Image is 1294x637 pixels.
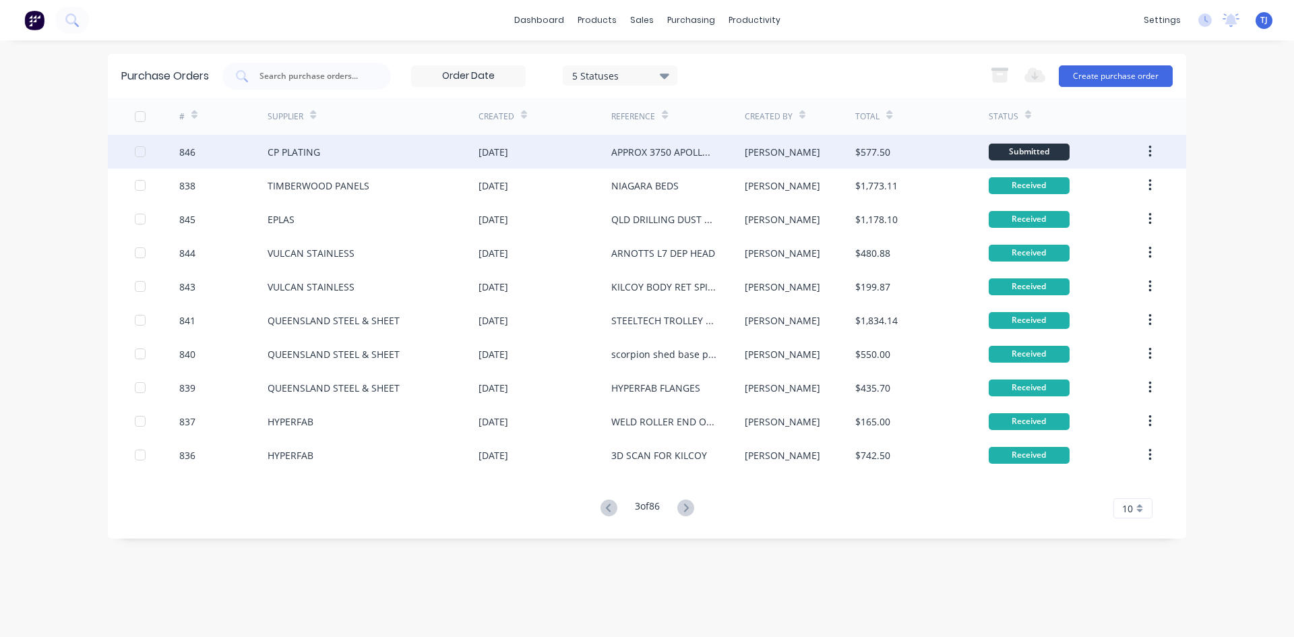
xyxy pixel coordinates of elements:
[1059,65,1173,87] button: Create purchase order
[268,347,400,361] div: QUEENSLAND STEEL & SHEET
[179,111,185,123] div: #
[179,347,195,361] div: 840
[268,448,313,462] div: HYPERFAB
[855,111,880,123] div: Total
[179,280,195,294] div: 843
[572,68,669,82] div: 5 Statuses
[268,313,400,328] div: QUEENSLAND STEEL & SHEET
[268,381,400,395] div: QUEENSLAND STEEL & SHEET
[479,246,508,260] div: [DATE]
[479,347,508,361] div: [DATE]
[611,347,717,361] div: scorpion shed base plates
[989,447,1070,464] div: Received
[855,381,890,395] div: $435.70
[745,415,820,429] div: [PERSON_NAME]
[179,448,195,462] div: 836
[855,280,890,294] div: $199.87
[479,280,508,294] div: [DATE]
[989,278,1070,295] div: Received
[479,212,508,226] div: [DATE]
[855,246,890,260] div: $480.88
[855,313,898,328] div: $1,834.14
[611,111,655,123] div: Reference
[989,380,1070,396] div: Received
[989,346,1070,363] div: Received
[745,111,793,123] div: Created By
[855,212,898,226] div: $1,178.10
[745,212,820,226] div: [PERSON_NAME]
[179,415,195,429] div: 837
[268,246,355,260] div: VULCAN STAINLESS
[179,179,195,193] div: 838
[611,145,717,159] div: APPROX 3750 APOLLO CLOIUD WEIGHTS
[745,381,820,395] div: [PERSON_NAME]
[179,381,195,395] div: 839
[611,448,707,462] div: 3D SCAN FOR KILCOY
[479,145,508,159] div: [DATE]
[855,179,898,193] div: $1,773.11
[855,415,890,429] div: $165.00
[855,448,890,462] div: $742.50
[745,313,820,328] div: [PERSON_NAME]
[611,381,700,395] div: HYPERFAB FLANGES
[745,179,820,193] div: [PERSON_NAME]
[745,448,820,462] div: [PERSON_NAME]
[479,111,514,123] div: Created
[1137,10,1188,30] div: settings
[24,10,44,30] img: Factory
[855,347,890,361] div: $550.00
[623,10,660,30] div: sales
[479,448,508,462] div: [DATE]
[179,313,195,328] div: 841
[268,179,369,193] div: TIMBERWOOD PANELS
[989,245,1070,262] div: Received
[989,144,1070,160] div: Submitted
[179,212,195,226] div: 845
[268,145,320,159] div: CP PLATING
[611,280,717,294] div: KILCOY BODY RET SPINDLE
[611,313,717,328] div: STEELTECH TROLLEY TRATYS AND [PERSON_NAME]
[479,313,508,328] div: [DATE]
[268,415,313,429] div: HYPERFAB
[571,10,623,30] div: products
[855,145,890,159] div: $577.50
[121,68,209,84] div: Purchase Orders
[412,66,525,86] input: Order Date
[989,211,1070,228] div: Received
[989,413,1070,430] div: Received
[989,312,1070,329] div: Received
[635,499,660,518] div: 3 of 86
[611,246,715,260] div: ARNOTTS L7 DEP HEAD
[179,246,195,260] div: 844
[1122,502,1133,516] span: 10
[722,10,787,30] div: productivity
[1260,14,1268,26] span: TJ
[268,111,303,123] div: Supplier
[179,145,195,159] div: 846
[268,280,355,294] div: VULCAN STAINLESS
[660,10,722,30] div: purchasing
[507,10,571,30] a: dashboard
[479,381,508,395] div: [DATE]
[479,415,508,429] div: [DATE]
[479,179,508,193] div: [DATE]
[611,212,717,226] div: QLD DRILLING DUST COVER SLIDES
[989,177,1070,194] div: Received
[745,145,820,159] div: [PERSON_NAME]
[745,347,820,361] div: [PERSON_NAME]
[268,212,295,226] div: EPLAS
[745,246,820,260] div: [PERSON_NAME]
[258,69,370,83] input: Search purchase orders...
[611,179,679,193] div: NIAGARA BEDS
[745,280,820,294] div: [PERSON_NAME]
[989,111,1018,123] div: Status
[611,415,717,429] div: WELD ROLLER END ON ARNOTTS NOSE ROLLER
